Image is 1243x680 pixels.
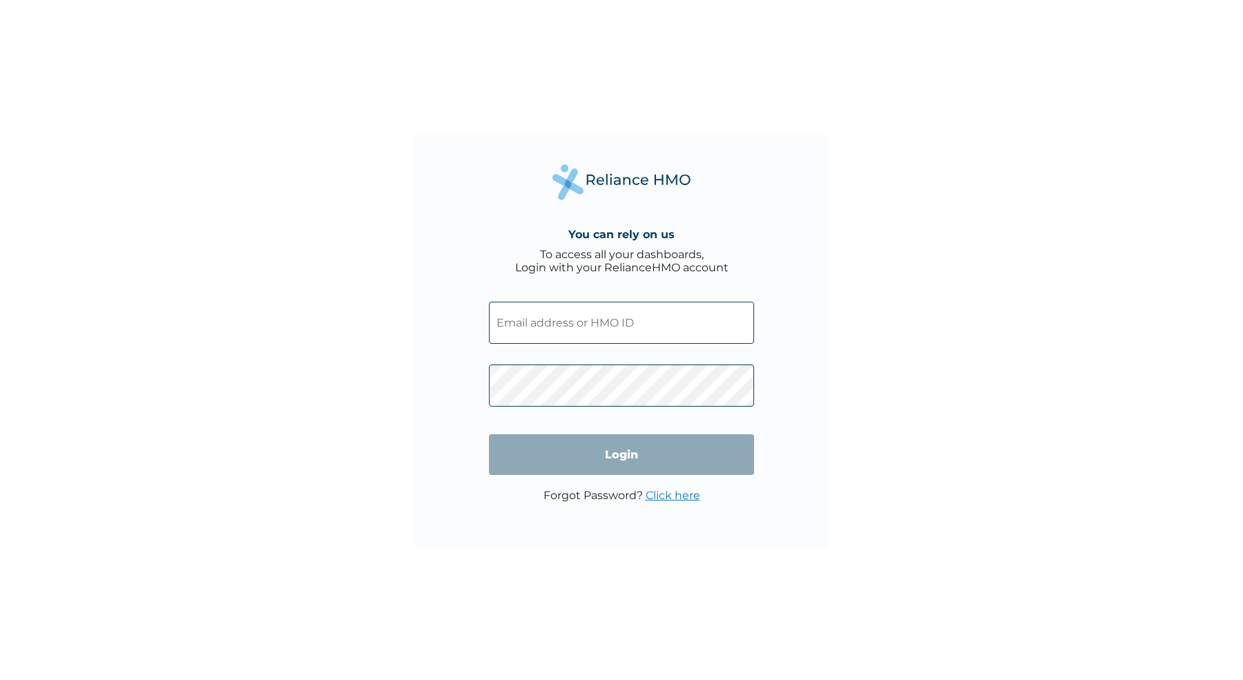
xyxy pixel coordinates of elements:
input: Email address or HMO ID [489,302,754,344]
h4: You can rely on us [568,228,675,241]
p: Forgot Password? [543,489,700,502]
img: Reliance Health's Logo [552,164,691,200]
div: To access all your dashboards, Login with your RelianceHMO account [515,248,729,274]
a: Click here [646,489,700,502]
input: Login [489,434,754,475]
